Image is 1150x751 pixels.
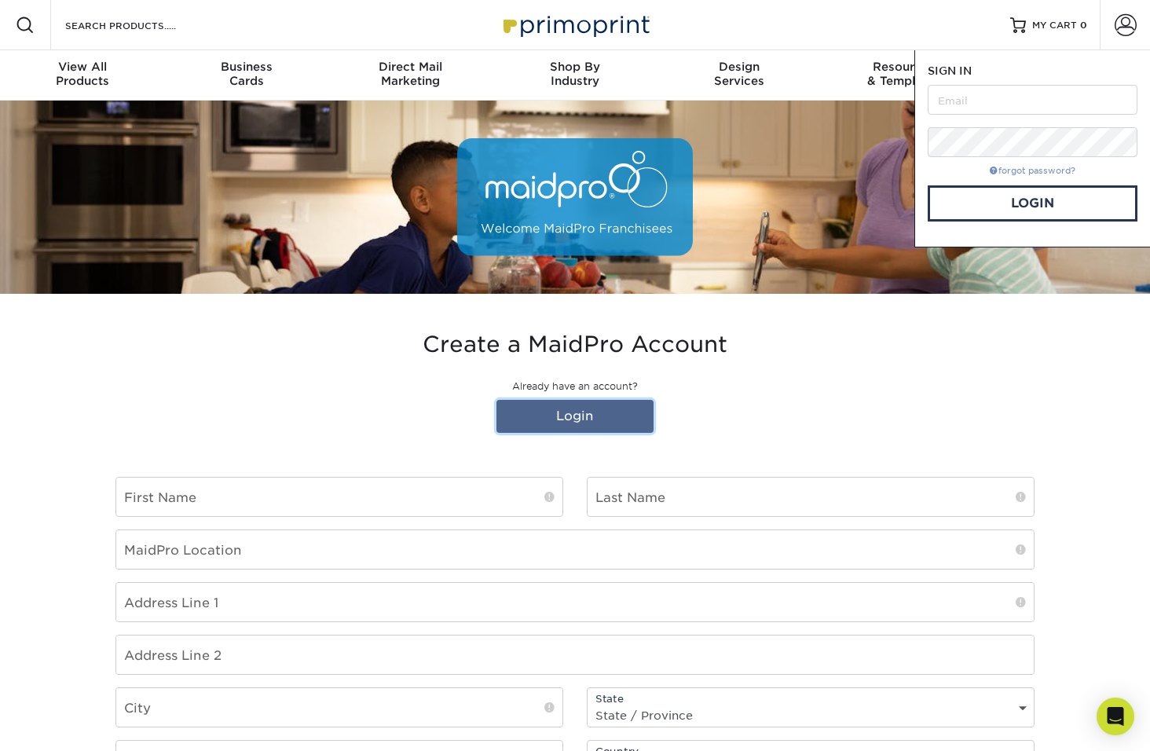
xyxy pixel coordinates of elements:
[990,166,1075,176] a: forgot password?
[328,60,493,74] span: Direct Mail
[164,60,328,74] span: Business
[657,60,822,74] span: Design
[493,60,657,74] span: Shop By
[64,16,217,35] input: SEARCH PRODUCTS.....
[164,60,328,88] div: Cards
[496,8,654,42] img: Primoprint
[928,85,1137,115] input: Email
[657,50,822,101] a: DesignServices
[822,60,986,74] span: Resources
[928,64,972,77] span: SIGN IN
[493,60,657,88] div: Industry
[328,50,493,101] a: Direct MailMarketing
[1080,20,1087,31] span: 0
[496,400,654,433] a: Login
[928,185,1137,222] a: Login
[822,60,986,88] div: & Templates
[457,138,693,256] img: MaidPro
[493,50,657,101] a: Shop ByIndustry
[657,60,822,88] div: Services
[1032,19,1077,32] span: MY CART
[115,332,1035,358] h3: Create a MaidPro Account
[822,50,986,101] a: Resources& Templates
[1097,698,1134,735] div: Open Intercom Messenger
[164,50,328,101] a: BusinessCards
[328,60,493,88] div: Marketing
[115,379,1035,394] p: Already have an account?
